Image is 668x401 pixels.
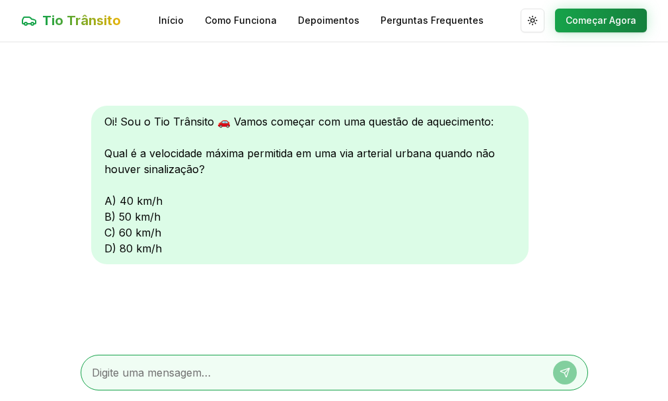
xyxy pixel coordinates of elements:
a: Como Funciona [205,14,277,27]
a: Depoimentos [298,14,359,27]
a: Tio Trânsito [21,11,121,30]
div: Oi! Sou o Tio Trânsito 🚗 Vamos começar com uma questão de aquecimento: Qual é a velocidade máxima... [91,106,529,264]
span: Tio Trânsito [42,11,121,30]
a: Início [159,14,184,27]
a: Perguntas Frequentes [381,14,484,27]
button: Começar Agora [555,9,647,32]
